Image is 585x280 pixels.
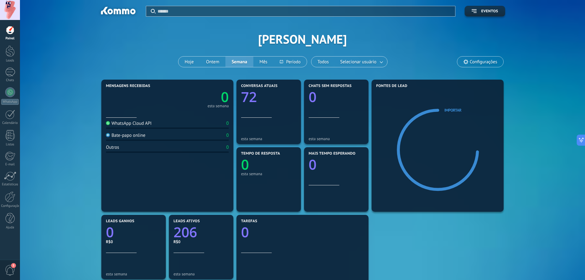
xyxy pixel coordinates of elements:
[1,183,19,187] div: Estatísticas
[309,136,364,141] div: esta semana
[241,136,296,141] div: esta semana
[1,59,19,63] div: Leads
[226,120,229,126] div: 0
[225,57,253,67] button: Semana
[335,57,387,67] button: Selecionar usuário
[1,78,19,82] div: Chats
[106,223,114,242] text: 0
[106,133,110,137] img: Bate-papo online
[1,226,19,230] div: Ajuda
[376,84,408,88] span: Fontes de lead
[106,84,150,88] span: Mensagens recebidas
[309,88,317,106] text: 0
[274,57,307,67] button: Período
[241,84,278,88] span: Conversas atuais
[309,84,352,88] span: Chats sem respostas
[174,272,229,276] div: esta semana
[178,57,200,67] button: Hoje
[470,59,497,65] span: Configurações
[1,163,19,167] div: E-mail
[1,99,19,105] div: WhatsApp
[481,9,498,14] span: Eventos
[311,57,335,67] button: Todos
[200,57,225,67] button: Ontem
[1,143,19,147] div: Listas
[226,132,229,138] div: 0
[309,155,317,174] text: 0
[253,57,274,67] button: Mês
[226,144,229,150] div: 0
[11,263,16,268] span: 3
[1,204,19,208] div: Configurações
[241,172,296,176] div: esta semana
[1,37,19,41] div: Painel
[106,272,161,276] div: esta semana
[174,223,197,242] text: 206
[106,120,152,126] div: WhatsApp Cloud API
[106,144,119,150] div: Outros
[241,88,257,106] text: 72
[309,152,356,156] span: Mais tempo esperando
[106,132,145,138] div: Bate-papo online
[1,121,19,125] div: Calendário
[241,223,249,242] text: 0
[241,219,257,223] span: Tarefas
[241,223,364,242] a: 0
[106,239,161,244] div: R$0
[174,219,200,223] span: Leads ativos
[106,219,135,223] span: Leads ganhos
[221,88,229,106] text: 0
[174,239,229,244] div: R$0
[241,155,249,174] text: 0
[167,88,229,106] a: 0
[174,223,229,242] a: 206
[339,58,378,66] span: Selecionar usuário
[106,223,161,242] a: 0
[241,152,280,156] span: Tempo de resposta
[444,108,461,113] a: Importar
[208,105,229,108] div: esta semana
[106,121,110,125] img: WhatsApp Cloud API
[465,6,505,17] button: Eventos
